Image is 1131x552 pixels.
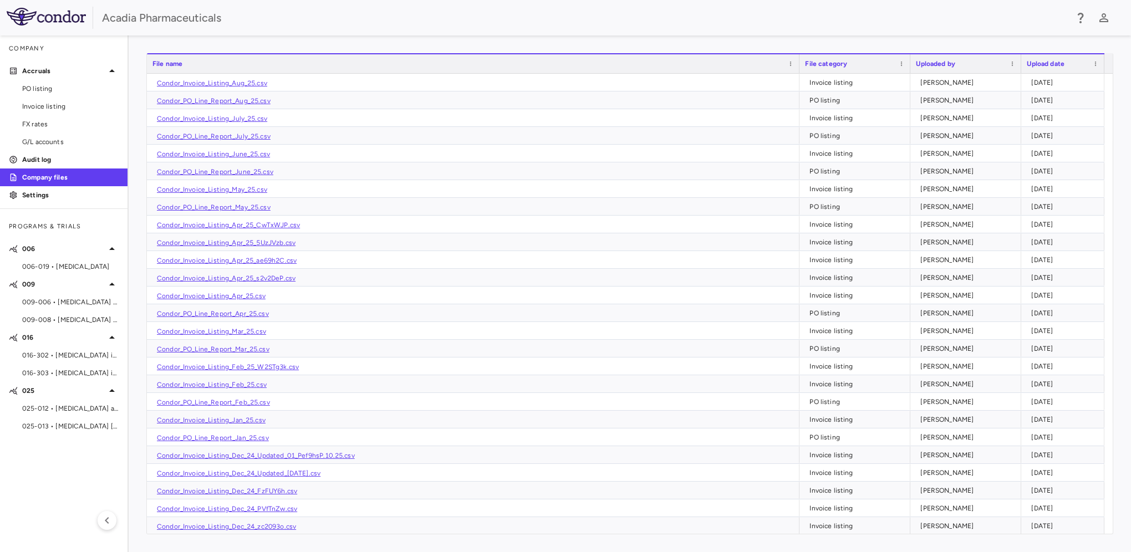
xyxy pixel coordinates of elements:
[22,119,119,129] span: FX rates
[1031,375,1099,393] div: [DATE]
[920,74,1016,91] div: [PERSON_NAME]
[157,487,297,495] a: Condor_Invoice_Listing_Dec_24_FzFUY6h.csv
[22,155,119,165] p: Audit log
[809,340,905,357] div: PO listing
[1031,340,1099,357] div: [DATE]
[809,304,905,322] div: PO listing
[22,84,119,94] span: PO listing
[809,464,905,482] div: Invoice listing
[157,168,273,176] a: Condor_PO_Line_Report_June_25.csv
[809,411,905,428] div: Invoice listing
[1031,482,1099,499] div: [DATE]
[809,127,905,145] div: PO listing
[22,315,119,325] span: 009-008 • [MEDICAL_DATA] [MEDICAL_DATA]
[157,381,267,389] a: Condor_Invoice_Listing_Feb_25.csv
[809,357,905,375] div: Invoice listing
[920,91,1016,109] div: [PERSON_NAME]
[1031,127,1099,145] div: [DATE]
[157,186,267,193] a: Condor_Invoice_Listing_May_25.csv
[1031,74,1099,91] div: [DATE]
[1031,411,1099,428] div: [DATE]
[1031,446,1099,464] div: [DATE]
[809,216,905,233] div: Invoice listing
[920,464,1016,482] div: [PERSON_NAME]
[1031,287,1099,304] div: [DATE]
[22,279,105,289] p: 009
[920,411,1016,428] div: [PERSON_NAME]
[157,115,267,122] a: Condor_Invoice_Listing_July_25.csv
[157,363,299,371] a: Condor_Invoice_Listing_Feb_25_W2STg3k.csv
[1031,162,1099,180] div: [DATE]
[22,137,119,147] span: G/L accounts
[920,216,1016,233] div: [PERSON_NAME]
[157,328,266,335] a: Condor_Invoice_Listing_Mar_25.csv
[1027,60,1064,68] span: Upload date
[1031,91,1099,109] div: [DATE]
[920,287,1016,304] div: [PERSON_NAME]
[809,517,905,535] div: Invoice listing
[22,403,119,413] span: 025-012 • [MEDICAL_DATA] and [MEDICAL_DATA] (LBDP)
[809,428,905,446] div: PO listing
[157,79,267,87] a: Condor_Invoice_Listing_Aug_25.csv
[1031,322,1099,340] div: [DATE]
[157,257,297,264] a: Condor_Invoice_Listing_Apr_25_ae69h2C.csv
[22,172,119,182] p: Company files
[22,350,119,360] span: 016-302 • [MEDICAL_DATA] in [MEDICAL_DATA]
[809,251,905,269] div: Invoice listing
[920,482,1016,499] div: [PERSON_NAME]
[1031,251,1099,269] div: [DATE]
[22,386,105,396] p: 025
[916,60,955,68] span: Uploaded by
[157,505,297,513] a: Condor_Invoice_Listing_Dec_24_PVfTnZw.csv
[157,310,269,318] a: Condor_PO_Line_Report_Apr_25.csv
[22,421,119,431] span: 025-013 • [MEDICAL_DATA] [MEDICAL_DATA] (LBDP)
[809,393,905,411] div: PO listing
[920,446,1016,464] div: [PERSON_NAME]
[809,322,905,340] div: Invoice listing
[920,499,1016,517] div: [PERSON_NAME]
[157,345,269,353] a: Condor_PO_Line_Report_Mar_25.csv
[809,74,905,91] div: Invoice listing
[157,523,296,530] a: Condor_Invoice_Listing_Dec_24_zc2093o.csv
[157,274,296,282] a: Condor_Invoice_Listing_Apr_25_s2v2DeP.csv
[1031,357,1099,375] div: [DATE]
[809,162,905,180] div: PO listing
[920,269,1016,287] div: [PERSON_NAME]
[157,452,355,459] a: Condor_Invoice_Listing_Dec_24_Updated_01_Pef9hsP.10.25.csv
[22,190,119,200] p: Settings
[920,322,1016,340] div: [PERSON_NAME]
[920,127,1016,145] div: [PERSON_NAME]
[920,357,1016,375] div: [PERSON_NAME]
[1031,499,1099,517] div: [DATE]
[809,287,905,304] div: Invoice listing
[157,97,271,105] a: Condor_PO_Line_Report_Aug_25.csv
[809,91,905,109] div: PO listing
[920,233,1016,251] div: [PERSON_NAME]
[7,8,86,25] img: logo-full-SnFGN8VE.png
[22,66,105,76] p: Accruals
[157,221,300,229] a: Condor_Invoice_Listing_Apr_25_CwTxWJP.csv
[809,499,905,517] div: Invoice listing
[920,428,1016,446] div: [PERSON_NAME]
[22,368,119,378] span: 016-303 • [MEDICAL_DATA] in [MEDICAL_DATA]
[157,434,269,442] a: Condor_PO_Line_Report_Jan_25.csv
[22,244,105,254] p: 006
[1031,109,1099,127] div: [DATE]
[920,198,1016,216] div: [PERSON_NAME]
[920,162,1016,180] div: [PERSON_NAME]
[805,60,847,68] span: File category
[157,150,270,158] a: Condor_Invoice_Listing_June_25.csv
[920,375,1016,393] div: [PERSON_NAME]
[157,239,296,247] a: Condor_Invoice_Listing_Apr_25_5UzJVzb.csv
[22,262,119,272] span: 006-019 • [MEDICAL_DATA]
[157,469,320,477] a: Condor_Invoice_Listing_Dec_24_Updated_[DATE].csv
[1031,304,1099,322] div: [DATE]
[157,203,271,211] a: Condor_PO_Line_Report_May_25.csv
[809,198,905,216] div: PO listing
[1031,393,1099,411] div: [DATE]
[157,292,266,300] a: Condor_Invoice_Listing_Apr_25.csv
[809,482,905,499] div: Invoice listing
[809,375,905,393] div: Invoice listing
[809,446,905,464] div: Invoice listing
[920,109,1016,127] div: [PERSON_NAME]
